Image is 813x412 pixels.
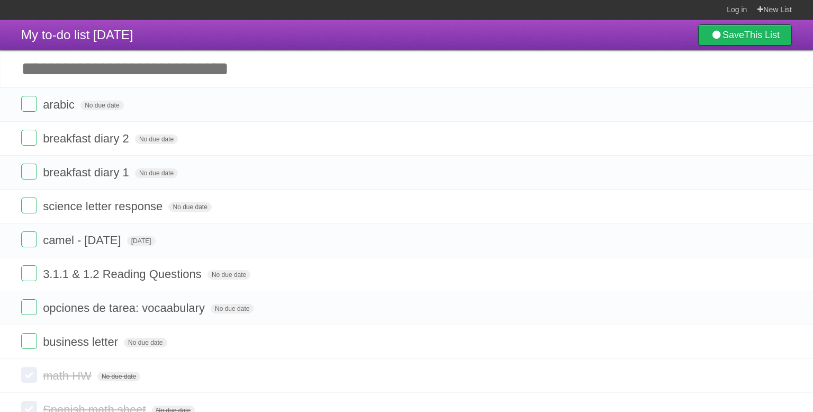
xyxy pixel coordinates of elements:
[135,135,178,144] span: No due date
[43,234,124,247] span: camel - [DATE]
[43,132,132,145] span: breakfast diary 2
[43,166,132,179] span: breakfast diary 1
[21,265,37,281] label: Done
[21,231,37,247] label: Done
[43,267,204,281] span: 3.1.1 & 1.2 Reading Questions
[135,168,178,178] span: No due date
[21,367,37,383] label: Done
[21,164,37,180] label: Done
[207,270,250,280] span: No due date
[80,101,123,110] span: No due date
[43,200,165,213] span: science letter response
[21,96,37,112] label: Done
[43,98,77,111] span: arabic
[43,369,94,382] span: math HW
[21,198,37,213] label: Done
[211,304,254,314] span: No due date
[127,236,156,246] span: [DATE]
[97,372,140,381] span: No due date
[21,333,37,349] label: Done
[21,28,133,42] span: My to-do list [DATE]
[168,202,211,212] span: No due date
[698,24,792,46] a: SaveThis List
[43,335,121,348] span: business letter
[744,30,780,40] b: This List
[21,130,37,146] label: Done
[21,299,37,315] label: Done
[43,301,207,315] span: opciones de tarea: vocaabulary
[124,338,167,347] span: No due date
